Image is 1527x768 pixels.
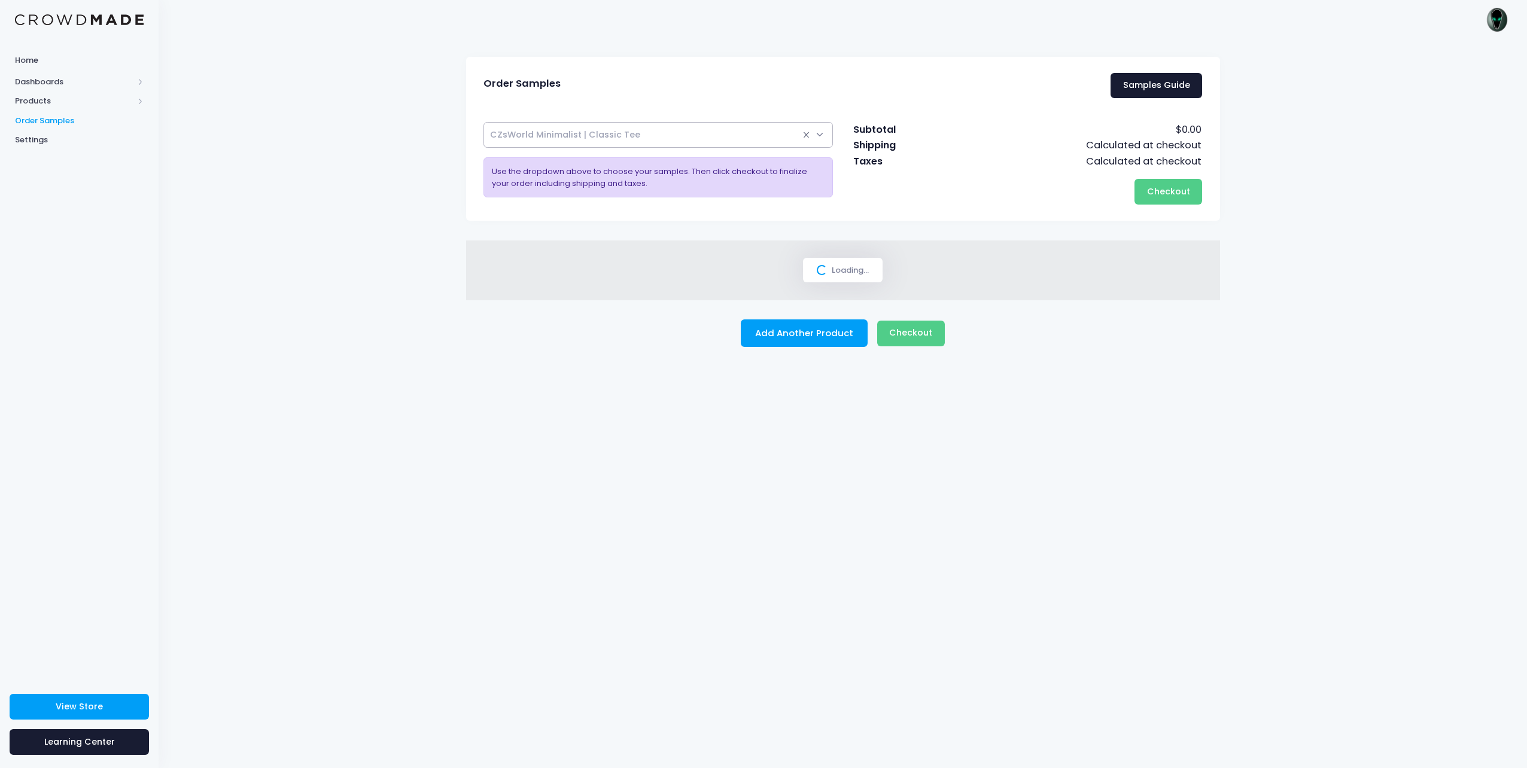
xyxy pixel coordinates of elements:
span: Home [15,54,144,66]
span: View Store [56,700,103,712]
span: Learning Center [44,736,115,748]
a: Samples Guide [1111,73,1202,99]
span: Settings [15,134,144,146]
div: Use the dropdown above to choose your samples. Then click checkout to finalize your order includi... [483,157,834,197]
button: Checkout [877,321,945,346]
span: Checkout [1147,185,1190,197]
span: CZsWorld Minimalist | Classic Tee [483,122,834,148]
span: Dashboards [15,76,133,88]
span: Order Samples [15,115,144,127]
td: Subtotal [853,122,948,138]
a: View Store [10,694,149,720]
td: Taxes [853,154,948,169]
td: Calculated at checkout [948,154,1202,169]
div: Loading... [803,258,883,283]
button: Remove all items [802,132,810,138]
button: Add Another Product [741,319,868,347]
span: CZsWorld Minimalist | Classic Tee [490,129,640,141]
a: Learning Center [10,729,149,755]
td: Shipping [853,138,948,153]
button: Checkout [1134,179,1202,205]
span: Checkout [889,327,932,339]
td: $0.00 [948,122,1202,138]
td: Calculated at checkout [948,138,1202,153]
span: Order Samples [483,78,561,90]
span: Products [15,95,133,107]
img: User [1485,8,1509,32]
img: Logo [15,14,144,26]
